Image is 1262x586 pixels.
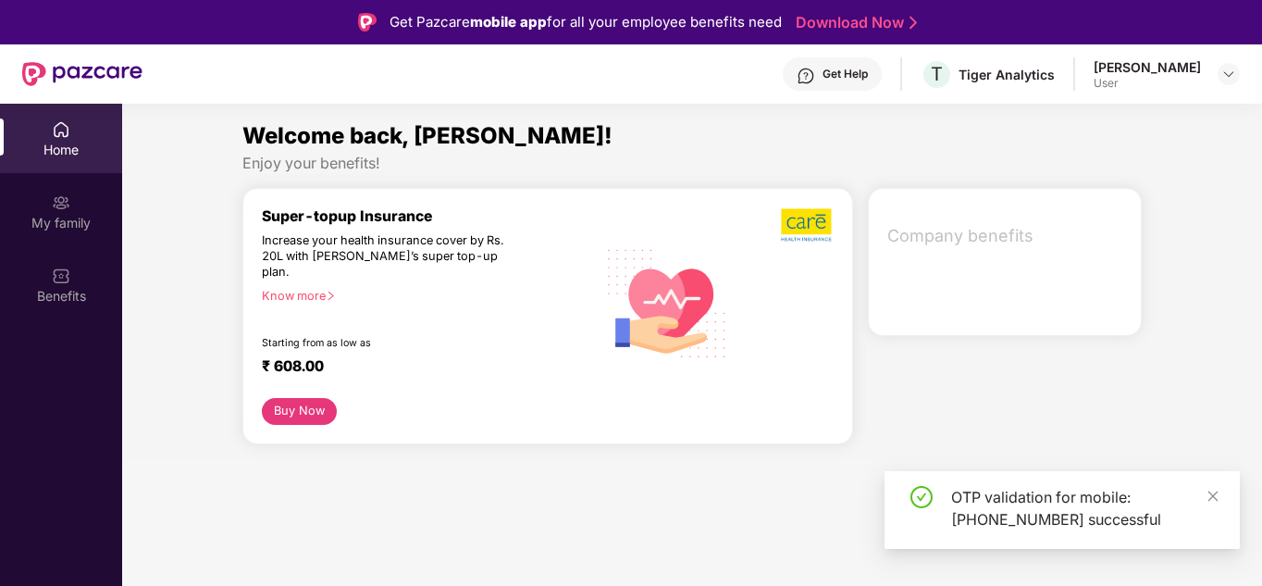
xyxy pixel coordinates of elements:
[52,120,70,139] img: svg+xml;base64,PHN2ZyBpZD0iSG9tZSIgeG1sbnM9Imh0dHA6Ly93d3cudzMub3JnLzIwMDAvc3ZnIiB3aWR0aD0iMjAiIG...
[262,289,585,302] div: Know more
[959,66,1055,83] div: Tiger Analytics
[262,398,337,425] button: Buy Now
[52,193,70,212] img: svg+xml;base64,PHN2ZyB3aWR0aD0iMjAiIGhlaWdodD0iMjAiIHZpZXdCb3g9IjAgMCAyMCAyMCIgZmlsbD0ibm9uZSIgeG...
[262,207,596,225] div: Super-topup Insurance
[1094,58,1201,76] div: [PERSON_NAME]
[22,62,142,86] img: New Pazcare Logo
[242,154,1142,173] div: Enjoy your benefits!
[242,122,612,149] span: Welcome back, [PERSON_NAME]!
[262,357,577,380] div: ₹ 608.00
[910,486,933,508] span: check-circle
[262,337,517,350] div: Starting from as low as
[951,486,1218,530] div: OTP validation for mobile: [PHONE_NUMBER] successful
[1206,490,1219,503] span: close
[797,67,815,85] img: svg+xml;base64,PHN2ZyBpZD0iSGVscC0zMngzMiIgeG1sbnM9Imh0dHA6Ly93d3cudzMub3JnLzIwMDAvc3ZnIiB3aWR0aD...
[887,223,1126,249] span: Company benefits
[931,63,943,85] span: T
[781,207,834,243] img: b5dec4f62d2307b9de63beb79f102df3.png
[596,230,739,375] img: svg+xml;base64,PHN2ZyB4bWxucz0iaHR0cDovL3d3dy53My5vcmcvMjAwMC9zdmciIHhtbG5zOnhsaW5rPSJodHRwOi8vd3...
[52,267,70,285] img: svg+xml;base64,PHN2ZyBpZD0iQmVuZWZpdHMiIHhtbG5zPSJodHRwOi8vd3d3LnczLm9yZy8yMDAwL3N2ZyIgd2lkdGg9Ij...
[1221,67,1236,81] img: svg+xml;base64,PHN2ZyBpZD0iRHJvcGRvd24tMzJ4MzIiIHhtbG5zPSJodHRwOi8vd3d3LnczLm9yZy8yMDAwL3N2ZyIgd2...
[823,67,868,81] div: Get Help
[1094,76,1201,91] div: User
[326,291,336,301] span: right
[358,13,377,31] img: Logo
[390,11,782,33] div: Get Pazcare for all your employee benefits need
[796,13,911,32] a: Download Now
[262,233,515,281] div: Increase your health insurance cover by Rs. 20L with [PERSON_NAME]’s super top-up plan.
[876,212,1141,260] div: Company benefits
[470,13,547,31] strong: mobile app
[909,13,917,32] img: Stroke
